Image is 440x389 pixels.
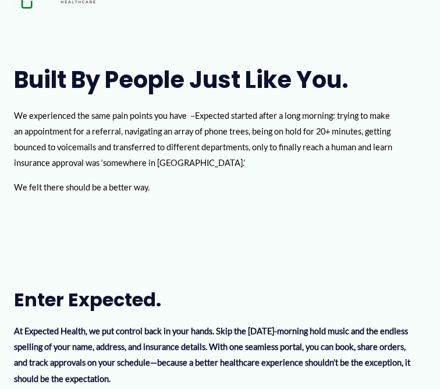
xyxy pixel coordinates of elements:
[14,323,417,386] p: At Expected Health, we put control back in your hands. Skip the [DATE]-morning hold music and the...
[14,288,417,312] h2: Enter Expected.
[14,108,398,171] p: We experienced the same pain points you have –
[14,111,392,168] span: Expected started after a long morning: trying to make an appointment for a referral, navigating a...
[14,63,398,96] h1: Built by people just like you.
[14,179,398,195] p: We felt there should be a better way.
